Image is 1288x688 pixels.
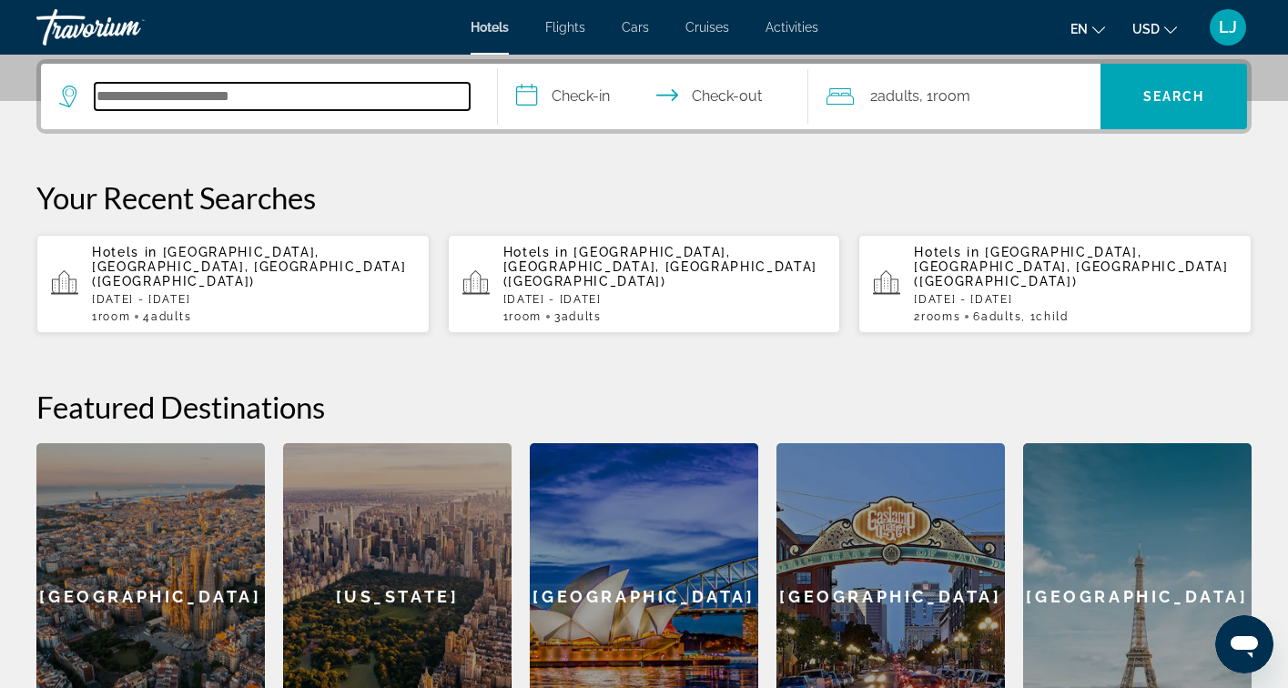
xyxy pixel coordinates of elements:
[98,310,131,323] span: Room
[471,20,509,35] a: Hotels
[981,310,1021,323] span: Adults
[498,64,808,129] button: Select check in and out date
[92,293,415,306] p: [DATE] - [DATE]
[143,310,191,323] span: 4
[858,234,1252,334] button: Hotels in [GEOGRAPHIC_DATA], [GEOGRAPHIC_DATA], [GEOGRAPHIC_DATA] ([GEOGRAPHIC_DATA])[DATE] - [DA...
[92,245,406,288] span: [GEOGRAPHIC_DATA], [GEOGRAPHIC_DATA], [GEOGRAPHIC_DATA] ([GEOGRAPHIC_DATA])
[509,310,542,323] span: Room
[622,20,649,35] a: Cars
[36,179,1252,216] p: Your Recent Searches
[808,64,1100,129] button: Travelers: 2 adults, 0 children
[95,83,470,110] input: Search hotel destination
[1132,22,1160,36] span: USD
[933,87,970,105] span: Room
[870,84,919,109] span: 2
[1070,15,1105,42] button: Change language
[685,20,729,35] a: Cruises
[1204,8,1252,46] button: User Menu
[1143,89,1205,104] span: Search
[1021,310,1068,323] span: , 1
[151,310,191,323] span: Adults
[1070,22,1088,36] span: en
[1219,18,1237,36] span: LJ
[973,310,1021,323] span: 6
[562,310,602,323] span: Adults
[41,64,1247,129] div: Search widget
[92,310,130,323] span: 1
[919,84,970,109] span: , 1
[1132,15,1177,42] button: Change currency
[545,20,585,35] a: Flights
[921,310,960,323] span: rooms
[766,20,818,35] a: Activities
[1215,615,1273,673] iframe: Button to launch messaging window
[914,245,979,259] span: Hotels in
[914,293,1237,306] p: [DATE] - [DATE]
[503,293,827,306] p: [DATE] - [DATE]
[92,245,157,259] span: Hotels in
[503,245,817,288] span: [GEOGRAPHIC_DATA], [GEOGRAPHIC_DATA], [GEOGRAPHIC_DATA] ([GEOGRAPHIC_DATA])
[503,310,542,323] span: 1
[36,389,1252,425] h2: Featured Destinations
[36,234,430,334] button: Hotels in [GEOGRAPHIC_DATA], [GEOGRAPHIC_DATA], [GEOGRAPHIC_DATA] ([GEOGRAPHIC_DATA])[DATE] - [DA...
[503,245,569,259] span: Hotels in
[914,245,1228,288] span: [GEOGRAPHIC_DATA], [GEOGRAPHIC_DATA], [GEOGRAPHIC_DATA] ([GEOGRAPHIC_DATA])
[1036,310,1068,323] span: Child
[36,4,218,51] a: Travorium
[877,87,919,105] span: Adults
[914,310,960,323] span: 2
[448,234,841,334] button: Hotels in [GEOGRAPHIC_DATA], [GEOGRAPHIC_DATA], [GEOGRAPHIC_DATA] ([GEOGRAPHIC_DATA])[DATE] - [DA...
[554,310,602,323] span: 3
[1100,64,1247,129] button: Search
